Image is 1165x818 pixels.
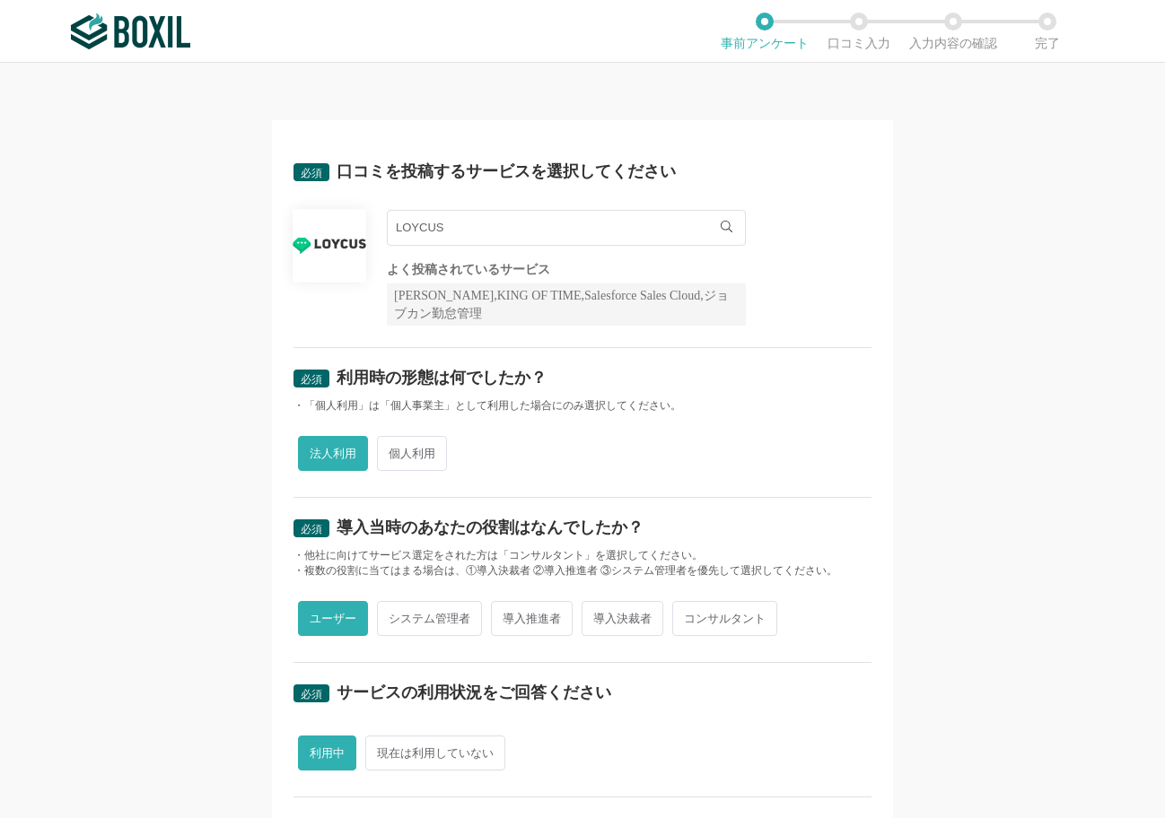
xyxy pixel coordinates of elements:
span: 導入推進者 [491,601,573,636]
span: 法人利用 [298,436,368,471]
img: ボクシルSaaS_ロゴ [71,13,190,49]
span: 現在は利用していない [365,735,505,770]
span: 必須 [301,167,322,179]
input: サービス名で検索 [387,210,746,246]
span: コンサルタント [672,601,777,636]
div: [PERSON_NAME],KING OF TIME,Salesforce Sales Cloud,ジョブカン勤怠管理 [387,283,746,326]
span: 必須 [301,523,322,535]
li: 事前アンケート [717,13,811,50]
span: 必須 [301,688,322,701]
span: 利用中 [298,735,356,770]
div: 口コミを投稿するサービスを選択してください [337,163,676,179]
div: よく投稿されているサービス [387,264,746,276]
span: 導入決裁者 [582,601,663,636]
li: 口コミ入力 [811,13,906,50]
div: 導入当時のあなたの役割はなんでしたか？ [337,519,644,535]
div: サービスの利用状況をご回答ください [337,684,611,701]
li: 完了 [1000,13,1094,50]
span: ユーザー [298,601,368,636]
span: 必須 [301,373,322,386]
div: ・複数の役割に当てはまる場合は、①導入決裁者 ②導入推進者 ③システム管理者を優先して選択してください。 [293,563,872,579]
div: 利用時の形態は何でしたか？ [337,370,547,386]
span: 個人利用 [377,436,447,471]
div: ・他社に向けてサービス選定をされた方は「コンサルタント」を選択してください。 [293,548,872,563]
li: 入力内容の確認 [906,13,1000,50]
span: システム管理者 [377,601,482,636]
div: ・「個人利用」は「個人事業主」として利用した場合にのみ選択してください。 [293,398,872,413]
